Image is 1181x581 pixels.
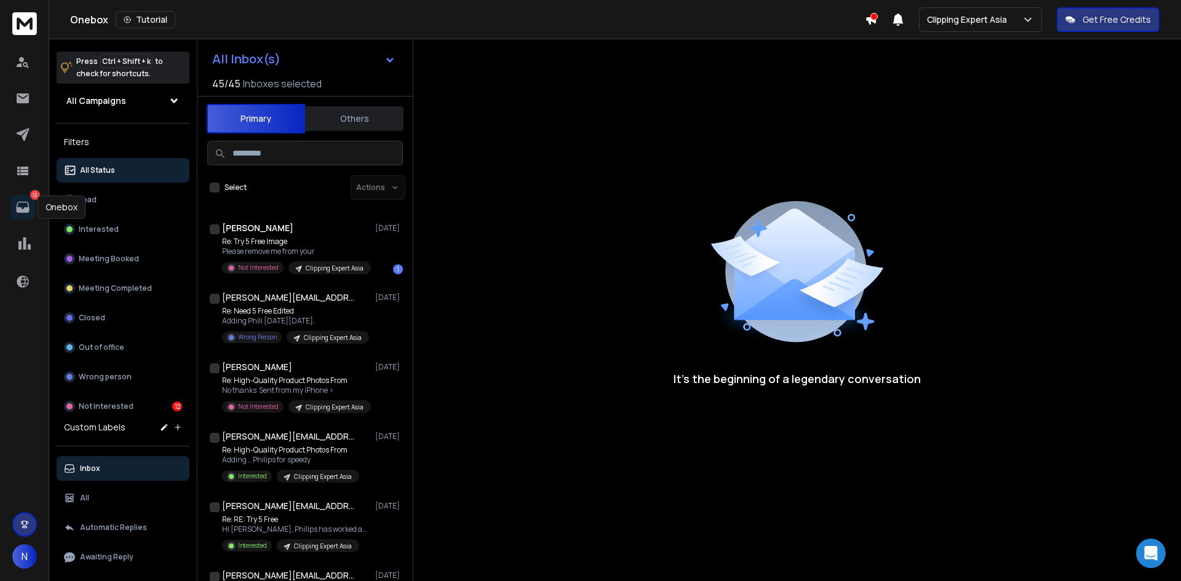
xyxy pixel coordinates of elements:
[10,195,35,219] a: 12
[375,293,403,302] p: [DATE]
[207,104,305,133] button: Primary
[64,421,125,433] h3: Custom Labels
[57,456,189,481] button: Inbox
[202,47,405,71] button: All Inbox(s)
[57,486,189,510] button: All
[222,524,370,534] p: Hi [PERSON_NAME], Philips has worked and
[225,183,247,192] label: Select
[30,190,40,200] p: 12
[222,237,370,247] p: Re: Try 5 Free Image
[66,95,126,107] h1: All Campaigns
[57,335,189,360] button: Out of office
[222,306,369,316] p: Re: Need 5 Free Edited
[79,224,119,234] p: Interested
[238,263,279,272] p: Not Interested
[1083,14,1151,26] p: Get Free Credits
[80,523,147,532] p: Automatic Replies
[674,370,921,387] p: It’s the beginning of a legendary conversation
[927,14,1012,26] p: Clipping Expert Asia
[212,76,241,91] span: 45 / 45
[238,472,267,481] p: Interested
[57,217,189,242] button: Interested
[76,55,163,80] p: Press to check for shortcuts.
[393,264,403,274] div: 1
[80,552,133,562] p: Awaiting Reply
[1136,539,1166,568] div: Open Intercom Messenger
[222,455,359,465] p: Adding .. Philips for speedy
[294,542,352,551] p: Clipping Expert Asia
[79,254,139,264] p: Meeting Booked
[222,385,370,395] p: No thanks Sent from my iPhone >
[12,544,37,569] button: N
[375,501,403,511] p: [DATE]
[306,403,364,412] p: Clipping Expert Asia
[222,430,357,443] h1: [PERSON_NAME][EMAIL_ADDRESS][DOMAIN_NAME]
[80,165,115,175] p: All Status
[79,283,152,293] p: Meeting Completed
[375,571,403,580] p: [DATE]
[238,333,277,342] p: Wrong Person
[304,333,362,342] p: Clipping Expert Asia
[79,313,105,323] p: Closed
[80,464,100,473] p: Inbox
[80,493,89,503] p: All
[116,11,175,28] button: Tutorial
[79,401,133,411] p: Not Interested
[70,11,865,28] div: Onebox
[375,362,403,372] p: [DATE]
[57,394,189,419] button: Not Interested12
[222,247,370,256] p: Please remove me from your
[57,276,189,301] button: Meeting Completed
[212,53,280,65] h1: All Inbox(s)
[100,54,153,68] span: Ctrl + Shift + k
[79,342,124,352] p: Out of office
[57,365,189,389] button: Wrong person
[57,158,189,183] button: All Status
[294,472,352,481] p: Clipping Expert Asia
[375,432,403,441] p: [DATE]
[243,76,322,91] h3: Inboxes selected
[57,306,189,330] button: Closed
[222,222,293,234] h1: [PERSON_NAME]
[306,264,364,273] p: Clipping Expert Asia
[79,372,132,382] p: Wrong person
[57,545,189,569] button: Awaiting Reply
[238,541,267,550] p: Interested
[222,445,359,455] p: Re: High-Quality Product Photos From
[222,361,292,373] h1: [PERSON_NAME]
[222,291,357,304] h1: [PERSON_NAME][EMAIL_ADDRESS][DOMAIN_NAME] +1
[57,188,189,212] button: Lead
[38,196,85,219] div: Onebox
[222,500,357,512] h1: [PERSON_NAME][EMAIL_ADDRESS][DOMAIN_NAME]
[57,515,189,540] button: Automatic Replies
[79,195,97,205] p: Lead
[222,376,370,385] p: Re: High-Quality Product Photos From
[1057,7,1159,32] button: Get Free Credits
[57,247,189,271] button: Meeting Booked
[238,402,279,411] p: Not Interested
[222,316,369,326] p: Adding Phili [DATE][DATE],
[57,89,189,113] button: All Campaigns
[222,515,370,524] p: Re: RE: Try 5 Free
[172,401,182,411] div: 12
[375,223,403,233] p: [DATE]
[57,133,189,151] h3: Filters
[305,105,404,132] button: Others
